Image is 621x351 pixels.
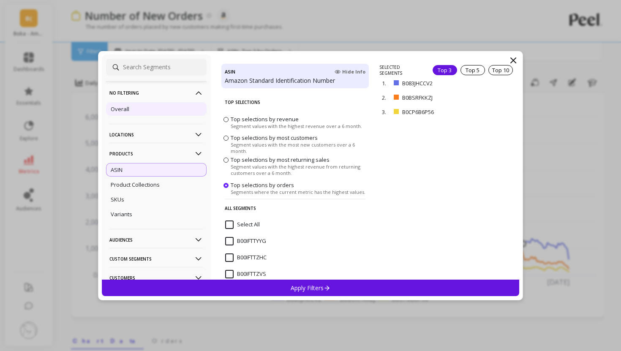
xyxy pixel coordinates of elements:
div: Top 5 [460,65,485,75]
p: SKUs [111,196,124,203]
p: Customers [109,267,203,288]
p: Overall [111,105,129,113]
p: Product Collections [111,181,160,188]
p: B083JHCCV2 [402,79,473,87]
p: B0BSRFKKZJ [402,94,473,101]
p: 1. [382,79,390,87]
p: Variants [111,210,132,218]
span: Top selections by orders [231,181,294,188]
span: Top selections by most returning sales [231,156,330,163]
span: Segment values with the most new customers over a 6 month. [231,141,367,154]
span: B00IFTTZHC [225,253,267,262]
p: Locations [109,124,203,145]
p: B0CP6B6P56 [402,108,474,116]
p: Audiences [109,229,203,250]
p: Top Selections [225,93,365,111]
span: Top selections by revenue [231,115,299,122]
p: 3. [382,108,390,116]
p: Custom Segments [109,248,203,269]
span: Segments where the current metric has the highest values. [231,188,365,195]
div: Top 3 [433,65,457,75]
span: Hide Info [335,68,365,75]
span: B00IFTTZVS [225,270,266,278]
p: ASIN [111,166,123,174]
p: Apply Filters [291,284,331,292]
input: Search Segments [106,59,207,76]
div: Top 10 [488,65,513,75]
h4: ASIN [225,67,235,76]
span: Segment values with the highest revenue over a 6 month. [231,122,362,129]
p: Products [109,143,203,164]
p: SELECTED SEGMENTS [379,64,422,76]
span: Top selections by most customers [231,134,318,141]
p: No filtering [109,82,203,103]
p: Amazon Standard Identification Number [225,76,365,85]
span: Select All [225,220,260,229]
p: 2. [382,94,390,101]
p: All Segments [225,199,365,217]
span: B00IFTTYYG [225,237,266,245]
span: Segment values with the highest revenue from returning customers over a 6 month. [231,163,367,176]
